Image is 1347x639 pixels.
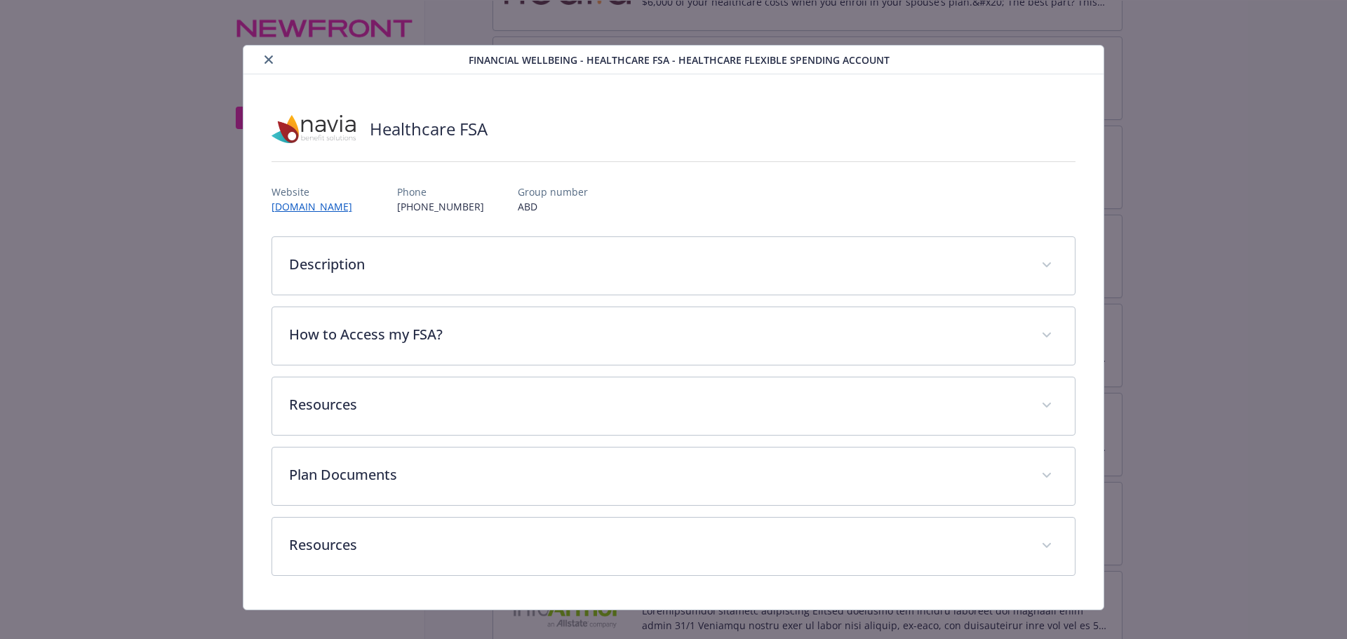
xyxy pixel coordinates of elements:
[272,448,1075,505] div: Plan Documents
[135,45,1212,610] div: details for plan Financial Wellbeing - Healthcare FSA - Healthcare Flexible Spending Account
[272,307,1075,365] div: How to Access my FSA?
[469,53,890,67] span: Financial Wellbeing - Healthcare FSA - Healthcare Flexible Spending Account
[272,518,1075,575] div: Resources
[518,199,588,214] p: ABD
[289,324,1025,345] p: How to Access my FSA?
[272,237,1075,295] div: Description
[272,200,363,213] a: [DOMAIN_NAME]
[289,394,1025,415] p: Resources
[272,377,1075,435] div: Resources
[272,184,363,199] p: Website
[289,254,1025,275] p: Description
[518,184,588,199] p: Group number
[397,184,484,199] p: Phone
[260,51,277,68] button: close
[397,199,484,214] p: [PHONE_NUMBER]
[370,117,488,141] h2: Healthcare FSA
[272,108,356,150] img: Navia Benefit Solutions
[289,534,1025,556] p: Resources
[289,464,1025,485] p: Plan Documents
